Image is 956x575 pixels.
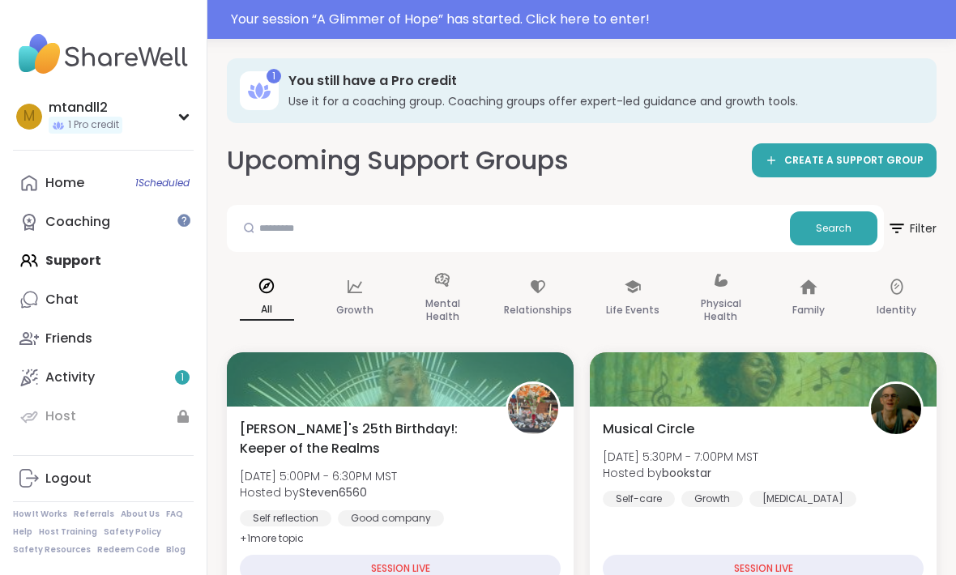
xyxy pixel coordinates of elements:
img: bookstar [871,384,921,434]
span: Musical Circle [603,420,694,439]
div: Host [45,407,76,425]
a: FAQ [166,509,183,520]
h3: You still have a Pro credit [288,72,914,90]
span: Hosted by [240,484,397,500]
div: Your session “ A Glimmer of Hope ” has started. Click here to enter! [231,10,946,29]
p: Relationships [504,300,572,320]
div: mtandll2 [49,99,122,117]
a: Activity1 [13,358,194,397]
span: 1 Pro credit [68,118,119,132]
p: Physical Health [694,294,748,326]
a: How It Works [13,509,67,520]
a: Home1Scheduled [13,164,194,202]
div: Self-care [603,491,675,507]
p: Family [792,300,825,320]
p: All [240,300,294,321]
a: Coaching [13,202,194,241]
a: Chat [13,280,194,319]
iframe: Spotlight [177,214,190,227]
p: Mental Health [416,294,470,326]
button: Filter [887,205,937,252]
a: Help [13,526,32,538]
a: About Us [121,509,160,520]
span: CREATE A SUPPORT GROUP [784,154,924,168]
p: Growth [336,300,373,320]
div: Friends [45,330,92,347]
div: Chat [45,291,79,309]
div: Self reflection [240,510,331,526]
span: [DATE] 5:30PM - 7:00PM MST [603,449,758,465]
a: Safety Policy [104,526,161,538]
span: 1 Scheduled [135,177,190,190]
a: Referrals [74,509,114,520]
span: 1 [181,371,184,385]
div: Activity [45,368,95,386]
img: ShareWell Nav Logo [13,26,194,83]
span: [DATE] 5:00PM - 6:30PM MST [240,468,397,484]
span: Filter [887,209,937,248]
b: bookstar [662,465,711,481]
div: Coaching [45,213,110,231]
img: Steven6560 [508,384,558,434]
div: [MEDICAL_DATA] [749,491,856,507]
a: Host [13,397,194,436]
div: Logout [45,470,92,488]
div: Growth [681,491,743,507]
span: [PERSON_NAME]'s 25th Birthday!: Keeper of the Realms [240,420,488,458]
h3: Use it for a coaching group. Coaching groups offer expert-led guidance and growth tools. [288,93,914,109]
a: Safety Resources [13,544,91,556]
a: Blog [166,544,186,556]
b: Steven6560 [299,484,367,500]
h2: Upcoming Support Groups [227,143,569,179]
div: Home [45,174,84,192]
div: 1 [267,69,281,83]
span: m [23,106,35,127]
a: Redeem Code [97,544,160,556]
button: Search [790,211,877,245]
a: Friends [13,319,194,358]
a: Host Training [39,526,97,538]
a: CREATE A SUPPORT GROUP [752,143,937,177]
p: Life Events [606,300,659,320]
div: Good company [338,510,444,526]
span: Search [816,221,851,236]
a: Logout [13,459,194,498]
span: Hosted by [603,465,758,481]
p: Identity [877,300,916,320]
